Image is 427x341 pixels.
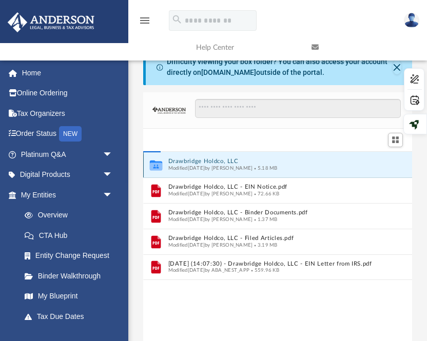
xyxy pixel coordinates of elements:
a: [DOMAIN_NAME] [201,68,256,76]
span: Modified [DATE] by [PERSON_NAME] [168,165,253,170]
a: Online Ordering [7,83,128,104]
span: 559.96 KB [249,268,279,273]
a: Home [7,63,128,83]
button: [DATE] (14:07:30) - Drawbridge Holdco, LLC - EIN Letter from IRS.pdf [168,260,374,267]
button: Switch to Grid View [388,133,403,147]
span: 5.18 MB [253,165,277,170]
a: Digital Productsarrow_drop_down [7,165,128,185]
img: Anderson Advisors Platinum Portal [5,12,98,32]
a: Order StatusNEW [7,124,128,145]
a: Tax Due Dates [14,306,128,327]
a: My Blueprint [14,286,123,307]
span: Modified [DATE] by [PERSON_NAME] [168,191,253,196]
button: Drawbridge Holdco, LLC - EIN Notice.pdf [168,184,374,190]
a: Binder Walkthrough [14,266,128,286]
span: 3.19 MB [253,242,277,247]
a: Entity Change Request [14,246,128,266]
button: Drawbridge Holdco, LLC - Filed Articles.pdf [168,235,374,242]
a: My Entitiesarrow_drop_down [7,185,128,205]
button: Drawbridge Holdco, LLC [168,158,374,165]
span: 72.66 KB [253,191,279,196]
i: menu [139,14,151,27]
span: 1.37 MB [253,216,277,222]
input: Search files and folders [195,99,401,118]
span: arrow_drop_down [103,144,123,165]
button: Drawbridge Holdco, LLC - Binder Documents.pdf [168,209,374,216]
span: arrow_drop_down [103,185,123,206]
a: Platinum Q&Aarrow_drop_down [7,144,128,165]
a: CTA Hub [14,225,128,246]
span: arrow_drop_down [103,165,123,186]
span: Modified [DATE] by ABA_NEST_APP [168,268,250,273]
a: Tax Organizers [7,103,128,124]
span: Modified [DATE] by [PERSON_NAME] [168,216,253,222]
span: Modified [DATE] by [PERSON_NAME] [168,242,253,247]
img: User Pic [404,13,419,28]
i: search [171,14,183,25]
div: NEW [59,126,82,142]
div: Difficulty viewing your box folder? You can also access your account directly on outside of the p... [167,56,393,78]
a: Overview [14,205,128,226]
a: Help Center [188,27,304,68]
a: menu [139,19,151,27]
